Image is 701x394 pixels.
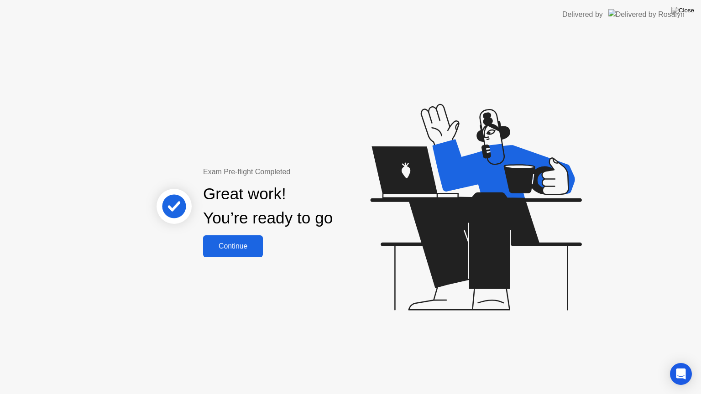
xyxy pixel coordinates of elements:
[671,7,694,14] img: Close
[206,242,260,250] div: Continue
[203,166,392,177] div: Exam Pre-flight Completed
[670,363,692,385] div: Open Intercom Messenger
[203,182,333,230] div: Great work! You’re ready to go
[562,9,603,20] div: Delivered by
[203,235,263,257] button: Continue
[608,9,685,20] img: Delivered by Rosalyn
